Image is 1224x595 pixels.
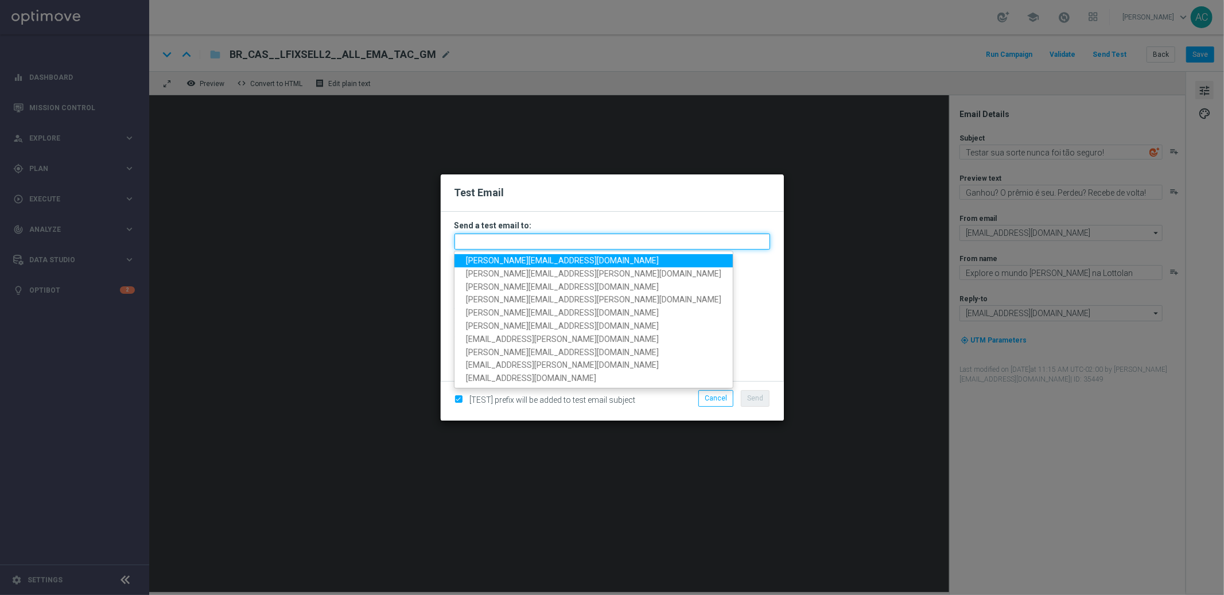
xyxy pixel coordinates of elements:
h2: Test Email [454,186,770,200]
span: [PERSON_NAME][EMAIL_ADDRESS][DOMAIN_NAME] [466,348,659,357]
span: Send [747,394,763,402]
span: [PERSON_NAME][EMAIL_ADDRESS][PERSON_NAME][DOMAIN_NAME] [466,269,721,278]
button: Cancel [698,390,733,406]
button: Send [741,390,770,406]
a: [PERSON_NAME][EMAIL_ADDRESS][PERSON_NAME][DOMAIN_NAME] [454,294,733,307]
span: [PERSON_NAME][EMAIL_ADDRESS][DOMAIN_NAME] [466,282,659,291]
a: [EMAIL_ADDRESS][PERSON_NAME][DOMAIN_NAME] [454,359,733,372]
a: [EMAIL_ADDRESS][PERSON_NAME][DOMAIN_NAME] [454,333,733,346]
span: [PERSON_NAME][EMAIL_ADDRESS][DOMAIN_NAME] [466,321,659,330]
a: [PERSON_NAME][EMAIL_ADDRESS][DOMAIN_NAME] [454,320,733,333]
span: [PERSON_NAME][EMAIL_ADDRESS][DOMAIN_NAME] [466,256,659,265]
span: [PERSON_NAME][EMAIL_ADDRESS][DOMAIN_NAME] [466,309,659,318]
span: [PERSON_NAME][EMAIL_ADDRESS][PERSON_NAME][DOMAIN_NAME] [466,295,721,305]
span: [EMAIL_ADDRESS][PERSON_NAME][DOMAIN_NAME] [466,335,659,344]
a: [PERSON_NAME][EMAIL_ADDRESS][DOMAIN_NAME] [454,281,733,294]
span: [TEST] prefix will be added to test email subject [470,395,636,405]
a: [PERSON_NAME][EMAIL_ADDRESS][PERSON_NAME][DOMAIN_NAME] [454,267,733,281]
a: [PERSON_NAME][EMAIL_ADDRESS][DOMAIN_NAME] [454,254,733,267]
span: [EMAIL_ADDRESS][DOMAIN_NAME] [466,374,596,383]
a: [PERSON_NAME][EMAIL_ADDRESS][DOMAIN_NAME] [454,346,733,359]
span: [EMAIL_ADDRESS][PERSON_NAME][DOMAIN_NAME] [466,361,659,370]
a: [EMAIL_ADDRESS][DOMAIN_NAME] [454,372,733,386]
a: [PERSON_NAME][EMAIL_ADDRESS][DOMAIN_NAME] [454,307,733,320]
h3: Send a test email to: [454,220,770,231]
